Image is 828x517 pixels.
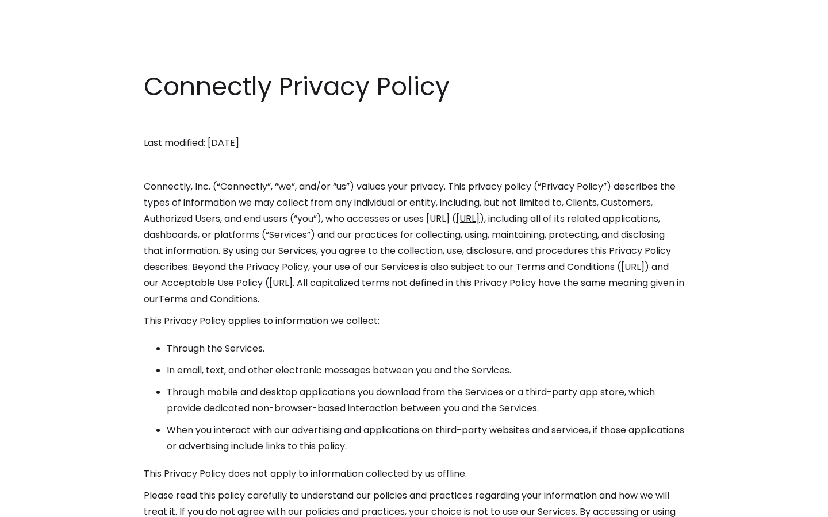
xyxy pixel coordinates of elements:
[167,362,684,379] li: In email, text, and other electronic messages between you and the Services.
[144,179,684,307] p: Connectly, Inc. (“Connectly”, “we”, and/or “us”) values your privacy. This privacy policy (“Priva...
[167,341,684,357] li: Through the Services.
[167,384,684,416] li: Through mobile and desktop applications you download from the Services or a third-party app store...
[23,497,69,513] ul: Language list
[11,496,69,513] aside: Language selected: English
[144,113,684,129] p: ‍
[144,69,684,105] h1: Connectly Privacy Policy
[456,212,480,225] a: [URL]
[144,135,684,151] p: Last modified: [DATE]
[167,422,684,454] li: When you interact with our advertising and applications on third-party websites and services, if ...
[159,292,258,306] a: Terms and Conditions
[621,260,645,273] a: [URL]
[144,157,684,173] p: ‍
[144,466,684,482] p: This Privacy Policy does not apply to information collected by us offline.
[144,313,684,329] p: This Privacy Policy applies to information we collect:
